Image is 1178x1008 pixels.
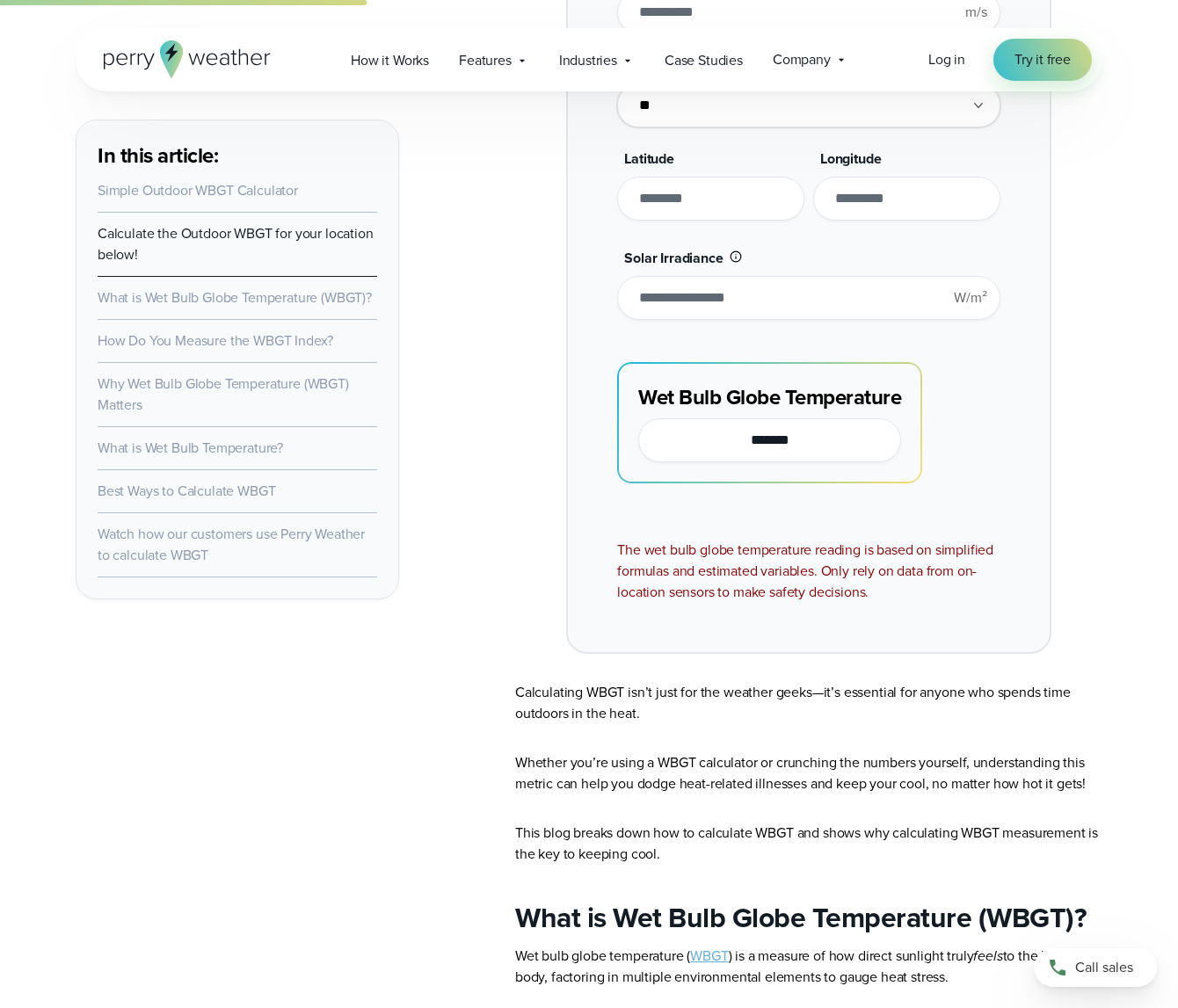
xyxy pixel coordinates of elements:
[773,49,831,70] span: Company
[98,141,377,170] h3: In this article:
[993,39,1092,81] a: Try it free
[98,223,374,265] a: Calculate the Outdoor WBGT for your location below!
[98,373,349,415] a: Why Wet Bulb Globe Temperature (WBGT) Matters
[690,946,728,966] a: WBGT
[351,50,429,71] span: How it Works
[515,682,1102,724] p: Calculating WBGT isn’t just for the weather geeks—it’s essential for anyone who spends time outdo...
[515,896,1087,939] strong: What is Wet Bulb Globe Temperature (WBGT)?
[98,287,372,308] a: What is Wet Bulb Globe Temperature (WBGT)?
[820,149,882,169] span: Longitude
[650,42,758,78] a: Case Studies
[515,752,1102,794] p: Whether you’re using a WBGT calculator or crunching the numbers yourself, understanding this metr...
[624,149,674,169] span: Latitude
[928,49,965,70] a: Log in
[928,49,965,69] span: Log in
[973,946,1002,966] em: feels
[1034,948,1157,987] a: Call sales
[1014,49,1071,70] span: Try it free
[665,50,743,71] span: Case Studies
[624,248,723,268] span: Solar Irradiance
[617,540,1000,603] div: The wet bulb globe temperature reading is based on simplified formulas and estimated variables. O...
[98,438,283,458] a: What is Wet Bulb Temperature?
[515,946,1102,988] p: Wet bulb globe temperature ( ) is a measure of how direct sunlight truly to the human body, facto...
[98,524,365,565] a: Watch how our customers use Perry Weather to calculate WBGT
[336,42,444,78] a: How it Works
[98,180,298,200] a: Simple Outdoor WBGT Calculator
[515,823,1102,865] p: This blog breaks down how to calculate WBGT and shows why calculating WBGT measurement is the key...
[98,481,275,501] a: Best Ways to Calculate WBGT
[459,50,512,71] span: Features
[1075,957,1133,978] span: Call sales
[98,330,333,351] a: How Do You Measure the WBGT Index?
[559,50,617,71] span: Industries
